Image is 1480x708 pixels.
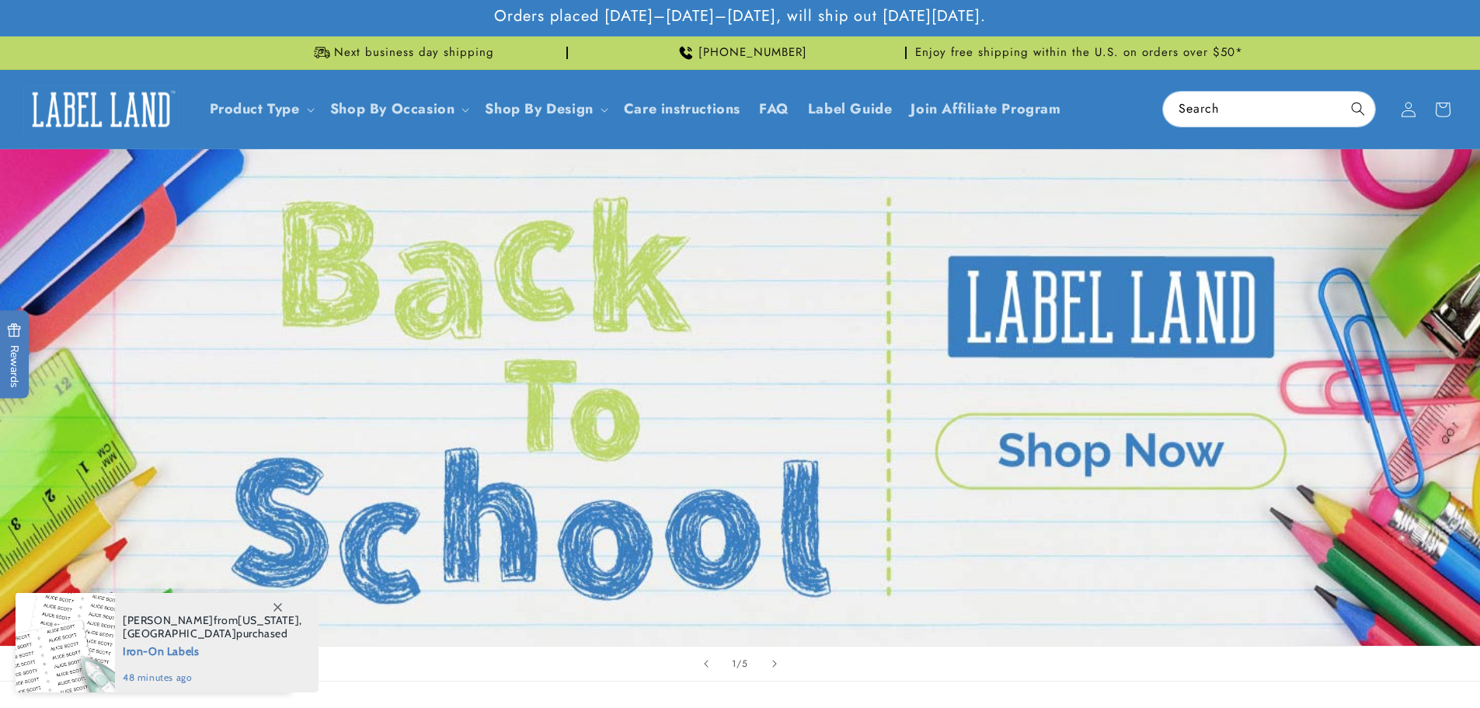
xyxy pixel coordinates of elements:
a: FAQ [750,91,799,127]
span: [PHONE_NUMBER] [698,45,807,61]
div: Announcement [913,37,1245,69]
span: FAQ [759,100,789,118]
span: Enjoy free shipping within the U.S. on orders over $50* [915,45,1243,61]
span: Label Guide [808,100,893,118]
span: Care instructions [624,100,740,118]
img: Label Land [23,85,179,134]
a: Shop By Design [485,99,593,119]
span: 5 [742,656,748,671]
button: Search [1341,92,1375,126]
span: Join Affiliate Program [911,100,1060,118]
span: Next business day shipping [334,45,494,61]
a: Label Guide [799,91,902,127]
span: [GEOGRAPHIC_DATA] [123,626,236,640]
span: Rewards [7,323,22,387]
button: Next slide [757,647,792,681]
div: Announcement [235,37,568,69]
button: Previous slide [689,647,723,681]
span: 1 [732,656,737,671]
a: Join Affiliate Program [901,91,1070,127]
span: Shop By Occasion [330,100,455,118]
summary: Product Type [200,91,321,127]
a: Label Land [18,79,185,139]
summary: Shop By Occasion [321,91,476,127]
div: Announcement [574,37,907,69]
span: [US_STATE] [238,613,299,627]
summary: Shop By Design [475,91,614,127]
a: Product Type [210,99,300,119]
span: from , purchased [123,614,302,640]
span: Orders placed [DATE]–[DATE]–[DATE], will ship out [DATE][DATE]. [494,6,986,26]
a: Care instructions [615,91,750,127]
span: [PERSON_NAME] [123,613,214,627]
span: / [737,656,742,671]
